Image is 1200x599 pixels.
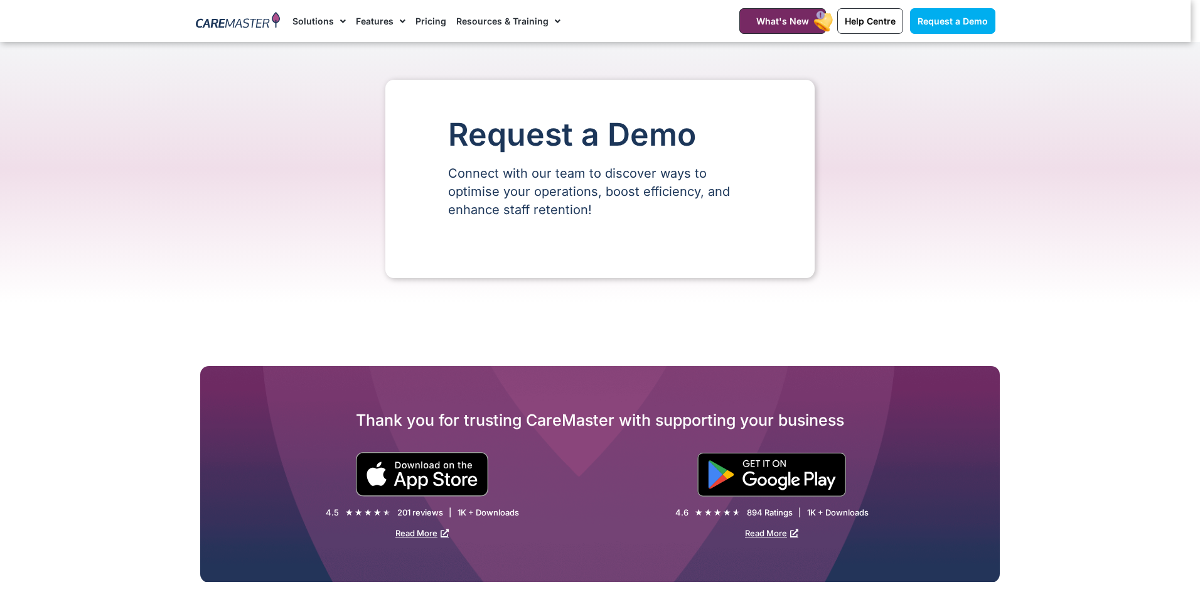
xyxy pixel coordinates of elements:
[747,507,869,518] div: 894 Ratings | 1K + Downloads
[697,453,846,497] img: "Get is on" Black Google play button.
[756,16,809,26] span: What's New
[373,506,382,519] i: ★
[397,507,519,518] div: 201 reviews | 1K + Downloads
[918,16,988,26] span: Request a Demo
[200,410,1000,430] h2: Thank you for trusting CareMaster with supporting your business
[355,452,489,497] img: small black download on the apple app store button.
[845,16,896,26] span: Help Centre
[739,8,826,34] a: What's New
[695,506,741,519] div: 4.6/5
[723,506,731,519] i: ★
[345,506,391,519] div: 4.5/5
[383,506,391,519] i: ★
[448,117,752,152] h1: Request a Demo
[326,507,339,518] div: 4.5
[345,506,353,519] i: ★
[837,8,903,34] a: Help Centre
[395,528,449,538] a: Read More
[355,506,363,519] i: ★
[448,165,752,219] p: Connect with our team to discover ways to optimise your operations, boost efficiency, and enhance...
[196,12,281,31] img: CareMaster Logo
[364,506,372,519] i: ★
[910,8,995,34] a: Request a Demo
[714,506,722,519] i: ★
[732,506,741,519] i: ★
[704,506,712,519] i: ★
[695,506,703,519] i: ★
[675,507,688,518] div: 4.6
[745,528,798,538] a: Read More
